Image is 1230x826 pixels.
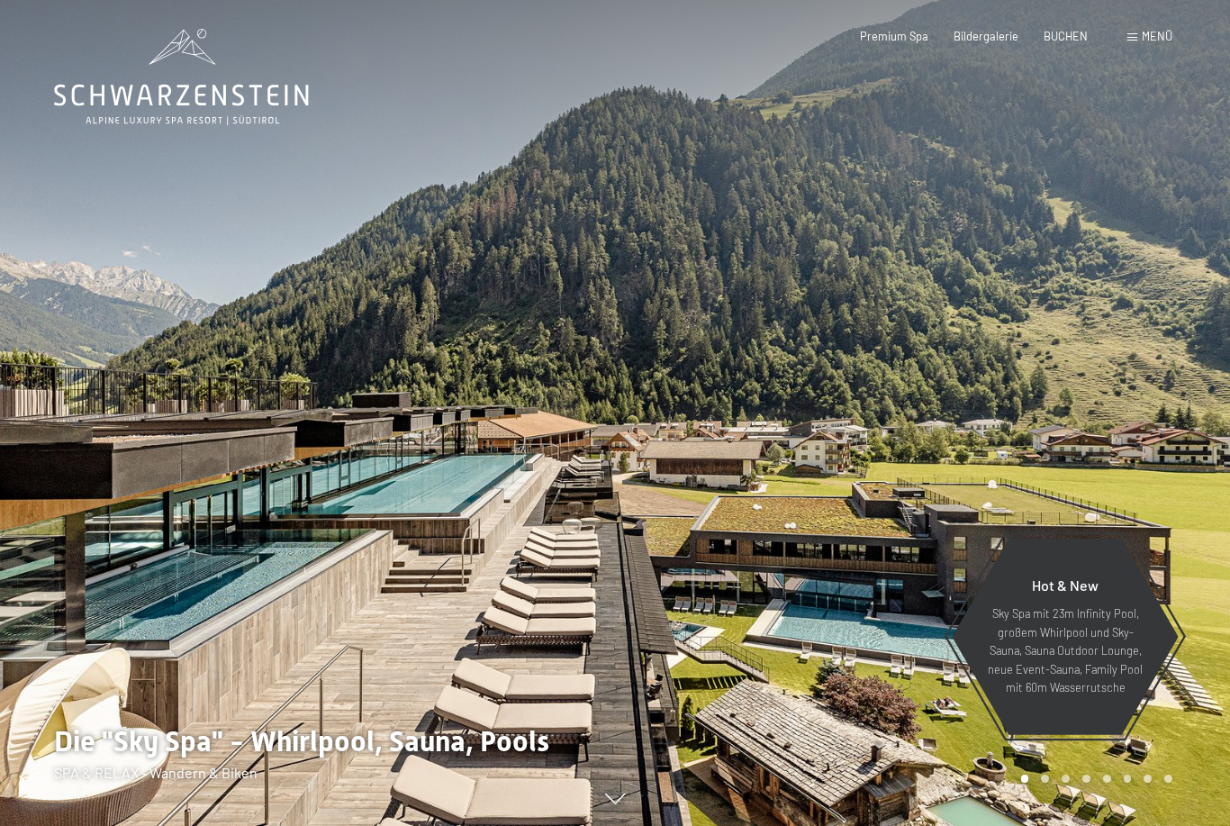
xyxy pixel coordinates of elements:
[1032,576,1099,594] span: Hot & New
[1082,775,1090,783] div: Carousel Page 4
[1062,775,1070,783] div: Carousel Page 3
[1124,775,1132,783] div: Carousel Page 6
[1103,775,1111,783] div: Carousel Page 5
[954,29,1018,43] a: Bildergalerie
[1021,775,1029,783] div: Carousel Page 1 (Current Slide)
[1015,775,1172,783] div: Carousel Pagination
[1041,775,1049,783] div: Carousel Page 2
[1164,775,1172,783] div: Carousel Page 8
[1044,29,1088,43] a: BUCHEN
[1142,29,1172,43] span: Menü
[987,604,1144,696] p: Sky Spa mit 23m Infinity Pool, großem Whirlpool und Sky-Sauna, Sauna Outdoor Lounge, neue Event-S...
[860,29,928,43] a: Premium Spa
[1144,775,1152,783] div: Carousel Page 7
[951,538,1180,736] a: Hot & New Sky Spa mit 23m Infinity Pool, großem Whirlpool und Sky-Sauna, Sauna Outdoor Lounge, ne...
